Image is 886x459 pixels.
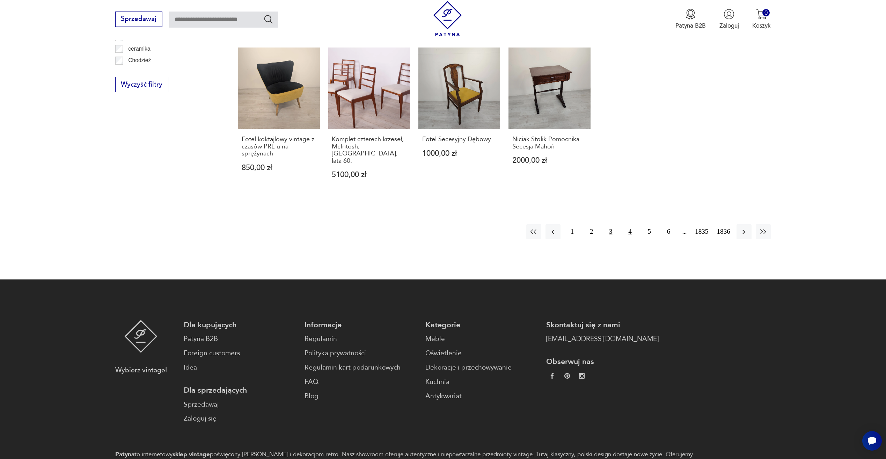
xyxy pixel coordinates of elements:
a: Fotel Secesyjny DębowyFotel Secesyjny Dębowy1000,00 zł [418,48,500,195]
a: Regulamin [305,334,417,344]
p: 1000,00 zł [422,150,497,157]
a: Blog [305,391,417,401]
p: ceramika [128,44,150,53]
p: 5100,00 zł [332,171,406,178]
iframe: Smartsupp widget button [862,431,882,451]
strong: Patyna [115,450,134,458]
a: [EMAIL_ADDRESS][DOMAIN_NAME] [546,334,659,344]
a: Polityka prywatności [305,348,417,358]
a: Sprzedawaj [115,17,162,22]
img: da9060093f698e4c3cedc1453eec5031.webp [549,373,555,379]
div: 0 [762,9,770,16]
button: 0Koszyk [752,9,771,30]
p: Informacje [305,320,417,330]
img: Ikona koszyka [756,9,767,20]
img: Ikonka użytkownika [724,9,734,20]
h3: Niciak Stolik Pomocnika Secesja Mahoń [512,136,587,150]
strong: sklep vintage [173,450,210,458]
a: Zaloguj się [184,414,296,424]
h3: Fotel koktajlowy vintage z czasów PRL-u na sprężynach [242,136,316,157]
a: Oświetlenie [425,348,538,358]
p: Wybierz vintage! [115,365,167,376]
a: Niciak Stolik Pomocnika Secesja MahońNiciak Stolik Pomocnika Secesja Mahoń2000,00 zł [508,48,590,195]
button: 4 [623,224,638,239]
button: Sprzedawaj [115,12,162,27]
a: Foreign customers [184,348,296,358]
a: Antykwariat [425,391,538,401]
p: 2000,00 zł [512,157,587,164]
a: Regulamin kart podarunkowych [305,363,417,373]
button: 1835 [693,224,710,239]
button: Wyczyść filtry [115,77,168,92]
p: Kategorie [425,320,538,330]
p: Dla kupujących [184,320,296,330]
p: 850,00 zł [242,164,316,172]
button: 1 [565,224,580,239]
h3: Komplet czterech krzeseł, McIntosh, [GEOGRAPHIC_DATA], lata 60. [332,136,406,165]
button: 2 [584,224,599,239]
button: Patyna B2B [675,9,706,30]
button: 6 [661,224,676,239]
img: Patyna - sklep z meblami i dekoracjami vintage [124,320,158,353]
button: Zaloguj [719,9,739,30]
p: Dla sprzedających [184,385,296,395]
h3: Fotel Secesyjny Dębowy [422,136,497,143]
a: Ikona medaluPatyna B2B [675,9,706,30]
p: Obserwuj nas [546,357,659,367]
a: Idea [184,363,296,373]
a: Fotel koktajlowy vintage z czasów PRL-u na sprężynachFotel koktajlowy vintage z czasów PRL-u na s... [238,48,320,195]
a: Dekoracje i przechowywanie [425,363,538,373]
img: 37d27d81a828e637adc9f9cb2e3d3a8a.webp [564,373,570,379]
p: Ćmielów [128,68,149,77]
img: Patyna - sklep z meblami i dekoracjami vintage [430,1,465,36]
a: Meble [425,334,538,344]
p: Patyna B2B [675,22,706,30]
button: 3 [603,224,618,239]
a: Sprzedawaj [184,400,296,410]
a: Kuchnia [425,377,538,387]
img: c2fd9cf7f39615d9d6839a72ae8e59e5.webp [579,373,585,379]
p: Chodzież [128,56,151,65]
p: Koszyk [752,22,771,30]
button: 1836 [715,224,732,239]
a: Patyna B2B [184,334,296,344]
img: Ikona medalu [685,9,696,20]
button: 5 [642,224,657,239]
button: Szukaj [263,14,273,24]
a: Komplet czterech krzeseł, McIntosh, Wielka Brytania, lata 60.Komplet czterech krzeseł, McIntosh, ... [328,48,410,195]
p: Zaloguj [719,22,739,30]
p: Skontaktuj się z nami [546,320,659,330]
a: FAQ [305,377,417,387]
